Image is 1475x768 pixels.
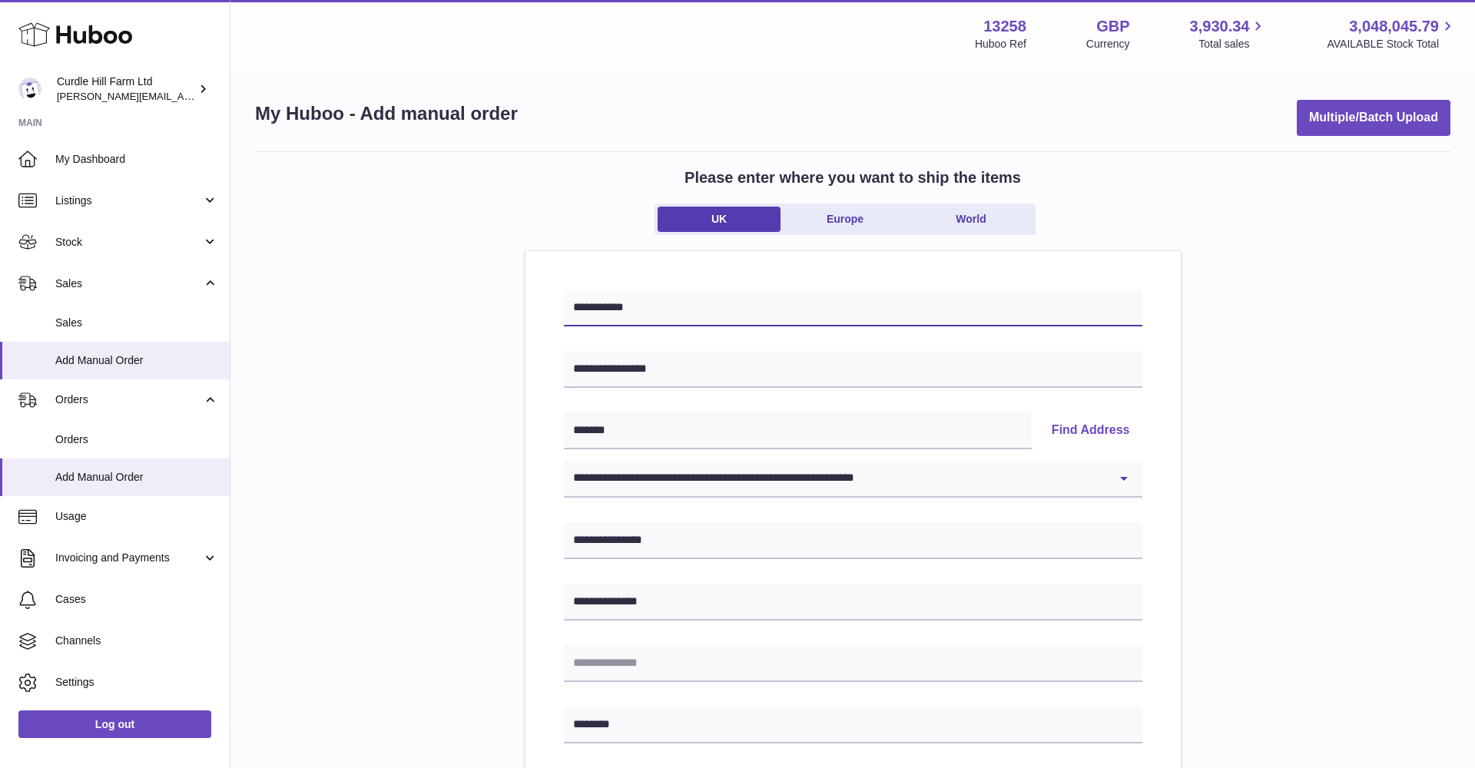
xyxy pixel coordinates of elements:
a: Log out [18,710,211,738]
div: Currency [1086,37,1130,51]
span: Listings [55,194,202,208]
span: Orders [55,392,202,407]
span: Stock [55,235,202,250]
a: 3,930.34 Total sales [1190,16,1268,51]
a: World [910,207,1032,232]
button: Find Address [1039,412,1142,449]
div: Curdle Hill Farm Ltd [57,74,195,104]
span: 3,048,045.79 [1349,16,1439,37]
h2: Please enter where you want to ship the items [684,167,1021,188]
span: Total sales [1198,37,1267,51]
span: Sales [55,316,218,330]
span: Usage [55,509,218,524]
span: AVAILABLE Stock Total [1327,37,1457,51]
span: Cases [55,592,218,607]
img: miranda@diddlysquatfarmshop.com [18,78,41,101]
strong: 13258 [983,16,1026,37]
div: Huboo Ref [975,37,1026,51]
a: Europe [784,207,907,232]
span: My Dashboard [55,152,218,167]
button: Multiple/Batch Upload [1297,100,1450,136]
a: UK [658,207,781,232]
span: Add Manual Order [55,470,218,485]
span: Orders [55,432,218,447]
strong: GBP [1096,16,1129,37]
span: [PERSON_NAME][EMAIL_ADDRESS][DOMAIN_NAME] [57,90,308,102]
span: Sales [55,276,202,291]
span: Settings [55,675,218,690]
h1: My Huboo - Add manual order [255,101,518,126]
span: Add Manual Order [55,353,218,368]
span: 3,930.34 [1190,16,1250,37]
span: Invoicing and Payments [55,551,202,565]
span: Channels [55,634,218,648]
a: 3,048,045.79 AVAILABLE Stock Total [1327,16,1457,51]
